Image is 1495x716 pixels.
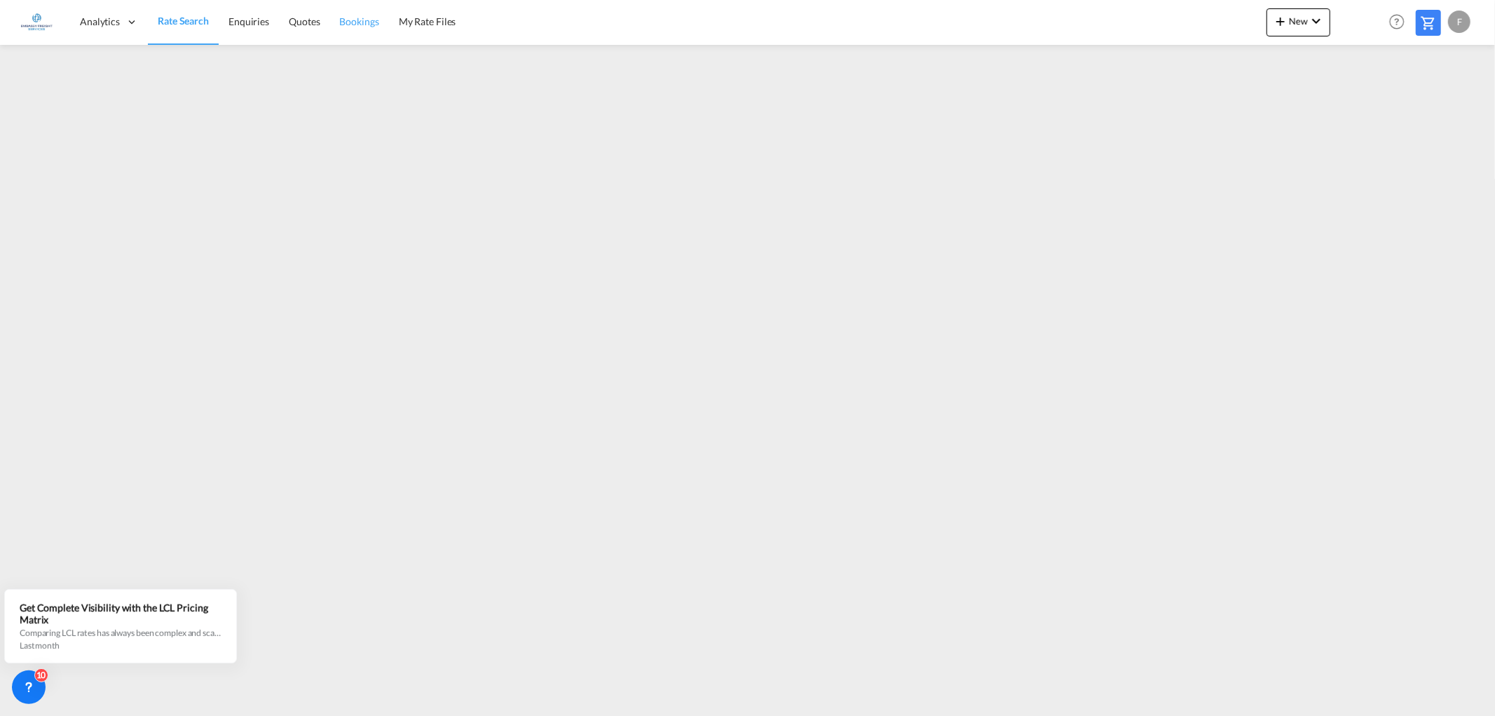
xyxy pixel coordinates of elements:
div: F [1448,11,1470,33]
span: Analytics [80,15,120,29]
span: Bookings [340,15,379,27]
span: Help [1385,10,1409,34]
img: e1326340b7c511ef854e8d6a806141ad.jpg [21,6,53,38]
span: My Rate Files [399,15,456,27]
div: Help [1385,10,1416,35]
span: Quotes [289,15,320,27]
md-icon: icon-plus 400-fg [1272,13,1289,29]
span: Rate Search [158,15,209,27]
button: icon-plus 400-fgNewicon-chevron-down [1267,8,1330,36]
span: New [1272,15,1325,27]
span: Enquiries [228,15,269,27]
md-icon: icon-chevron-down [1308,13,1325,29]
